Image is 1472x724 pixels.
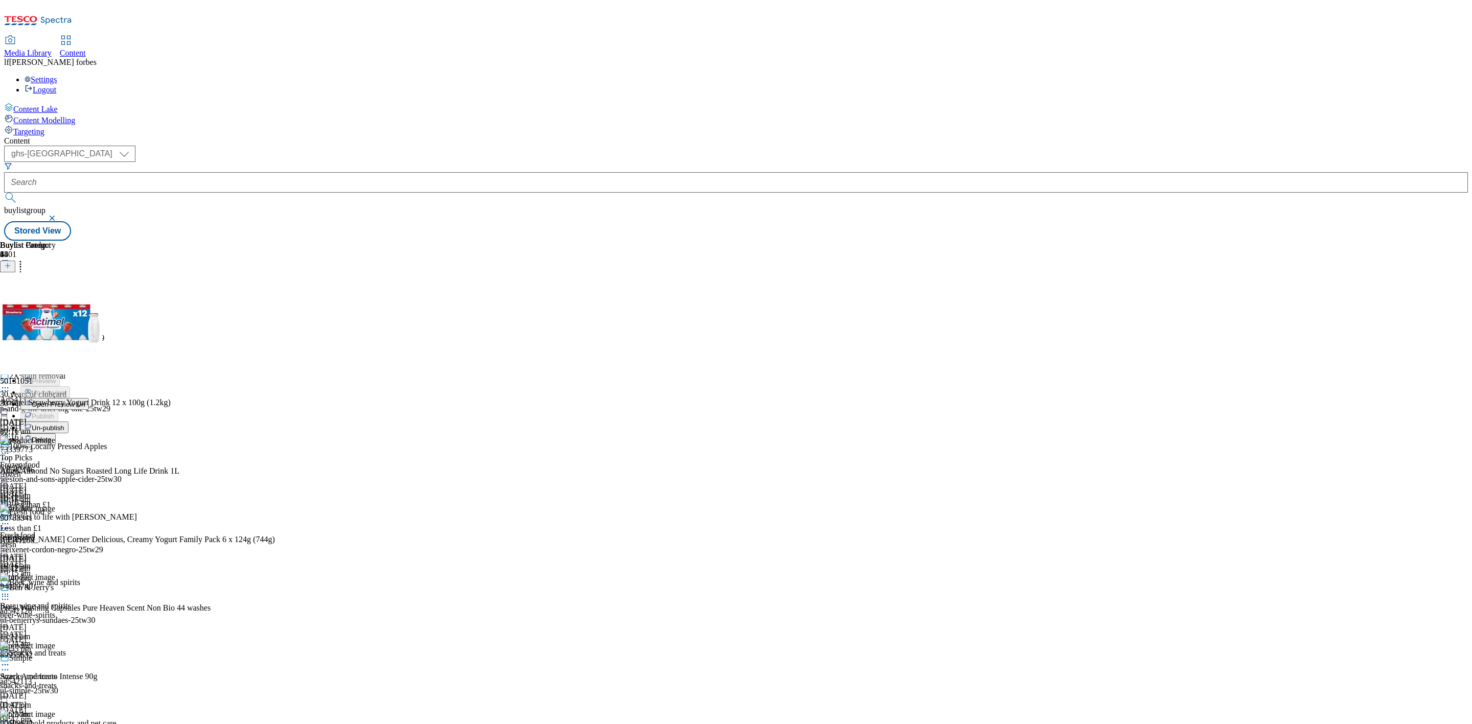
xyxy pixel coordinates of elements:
div: Content [4,136,1468,146]
svg: Search Filters [4,162,12,170]
span: [PERSON_NAME] forbes [9,58,97,66]
span: lf [4,58,9,66]
span: Content Modelling [13,116,75,125]
span: Content Lake [13,105,58,113]
a: Logout [25,85,56,94]
a: Content [60,36,86,58]
a: Settings [25,75,57,84]
span: Content [60,49,86,57]
input: Search [4,172,1468,193]
a: Content Lake [4,103,1468,114]
span: Media Library [4,49,52,57]
span: buylistgroup [4,206,45,215]
a: Media Library [4,36,52,58]
button: Stored View [4,221,71,241]
a: Content Modelling [4,114,1468,125]
a: Targeting [4,125,1468,136]
span: Targeting [13,127,44,136]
